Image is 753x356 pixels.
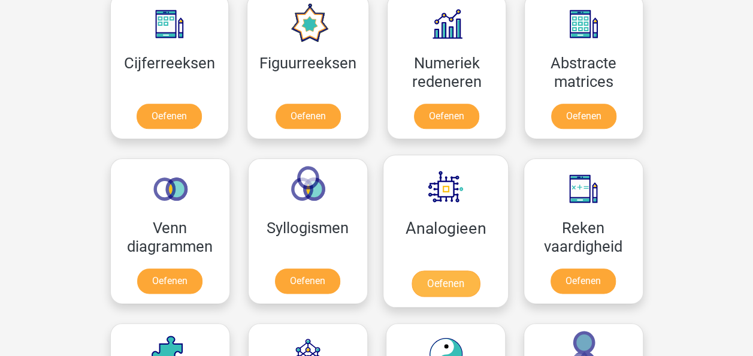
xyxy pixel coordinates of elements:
[276,104,341,129] a: Oefenen
[551,268,616,294] a: Oefenen
[411,270,479,297] a: Oefenen
[137,104,202,129] a: Oefenen
[275,268,340,294] a: Oefenen
[414,104,479,129] a: Oefenen
[137,268,202,294] a: Oefenen
[551,104,616,129] a: Oefenen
